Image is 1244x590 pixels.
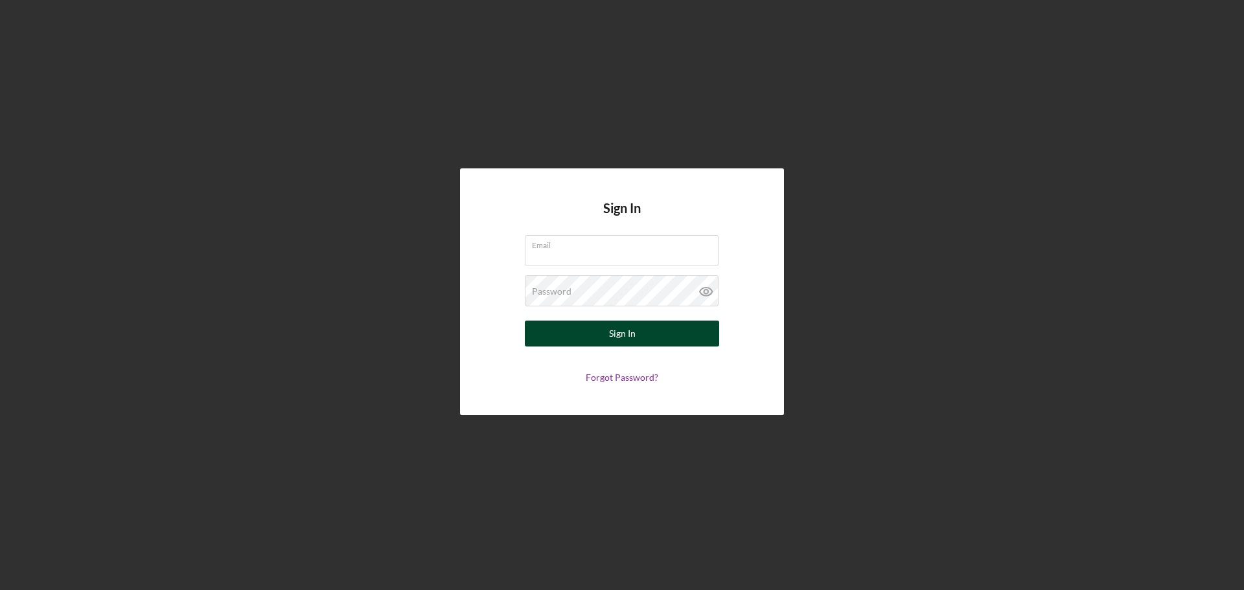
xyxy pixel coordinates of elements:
[525,321,719,346] button: Sign In
[603,201,641,235] h4: Sign In
[586,372,658,383] a: Forgot Password?
[609,321,636,346] div: Sign In
[532,236,719,250] label: Email
[532,286,571,297] label: Password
